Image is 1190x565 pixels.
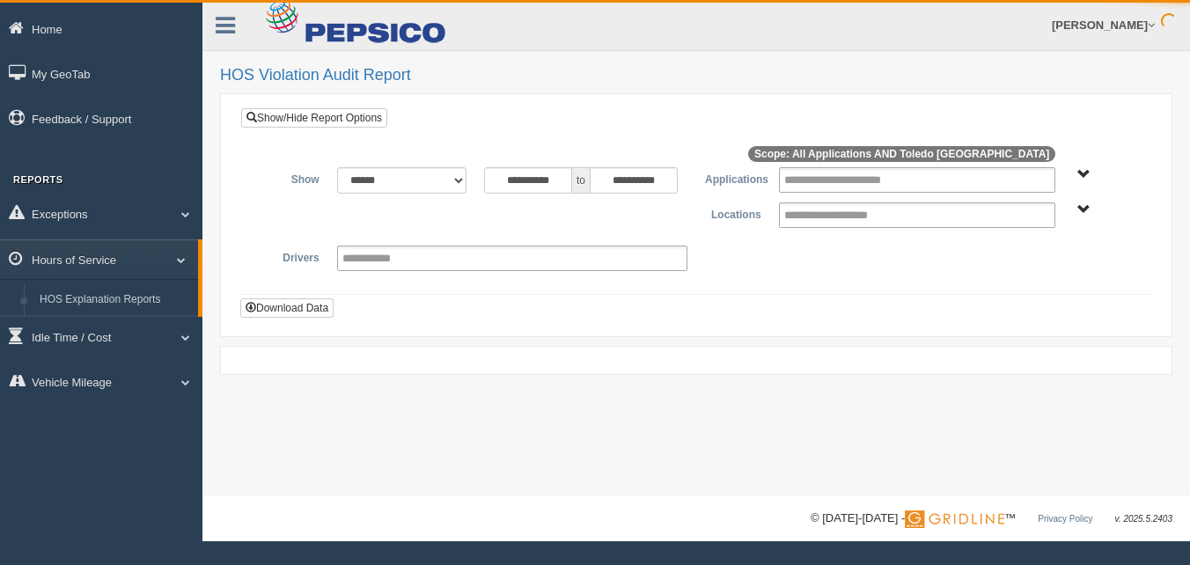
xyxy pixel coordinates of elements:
[811,510,1172,528] div: © [DATE]-[DATE] - ™
[748,146,1055,162] span: Scope: All Applications AND Toledo [GEOGRAPHIC_DATA]
[1038,514,1092,524] a: Privacy Policy
[254,167,328,188] label: Show
[696,167,770,188] label: Applications
[1115,514,1172,524] span: v. 2025.5.2403
[254,246,328,267] label: Drivers
[696,202,770,224] label: Locations
[32,284,198,316] a: HOS Explanation Reports
[905,510,1004,528] img: Gridline
[241,108,387,128] a: Show/Hide Report Options
[240,298,334,318] button: Download Data
[32,315,198,347] a: HOS Violation Audit Reports
[572,167,590,194] span: to
[220,67,1172,84] h2: HOS Violation Audit Report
